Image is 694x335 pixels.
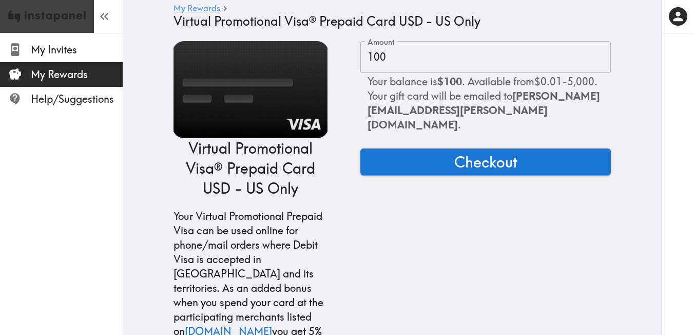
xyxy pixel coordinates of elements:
[368,75,600,131] span: Your balance is . Available from $0.01 - 5,000 . Your gift card will be emailed to .
[368,89,600,131] span: [PERSON_NAME][EMAIL_ADDRESS][PERSON_NAME][DOMAIN_NAME]
[173,4,220,14] a: My Rewards
[360,148,611,175] button: Checkout
[31,43,123,57] span: My Invites
[31,92,123,106] span: Help/Suggestions
[173,138,327,199] p: Virtual Promotional Visa® Prepaid Card USD - US Only
[173,14,603,29] h4: Virtual Promotional Visa® Prepaid Card USD - US Only
[454,152,517,172] span: Checkout
[173,41,327,138] img: Virtual Promotional Visa® Prepaid Card USD - US Only
[437,75,462,88] b: $100
[368,36,395,48] label: Amount
[31,67,123,82] span: My Rewards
